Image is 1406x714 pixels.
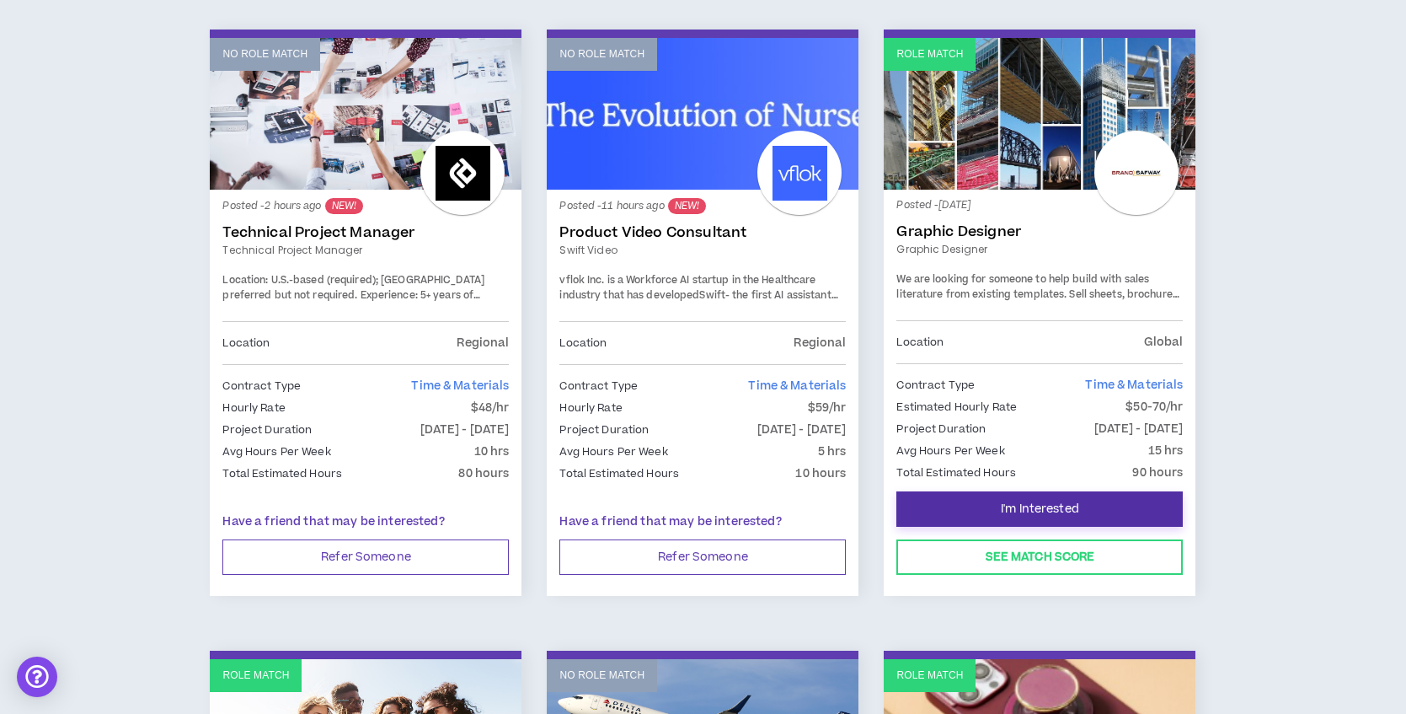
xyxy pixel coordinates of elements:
p: Location [896,333,944,352]
p: Regional [457,334,509,352]
p: No Role Match [222,46,307,62]
p: Total Estimated Hours [559,464,679,483]
a: Role Match [884,38,1195,190]
p: Have a friend that may be interested? [222,513,509,531]
p: Avg Hours Per Week [896,442,1004,460]
p: Project Duration [559,421,649,439]
p: Contract Type [222,377,301,395]
p: Total Estimated Hours [222,464,342,483]
p: Have a friend that may be interested? [559,513,846,531]
a: No Role Match [210,38,521,190]
p: Contract Type [896,376,975,395]
a: Graphic Designer [896,242,1183,257]
p: 90 hours [1132,464,1183,482]
span: Location: [222,273,268,287]
div: Open Intercom Messenger [17,657,57,697]
p: Role Match [896,46,963,62]
p: 80 hours [458,464,509,483]
p: Contract Type [559,377,638,395]
p: Role Match [896,668,963,684]
span: Experience: [361,288,418,303]
a: Technical Project Manager [222,243,509,258]
a: Product Video Consultant [559,224,846,241]
p: Posted - 2 hours ago [222,198,509,214]
button: Refer Someone [559,540,846,575]
p: $59/hr [808,399,847,417]
a: No Role Match [547,38,858,190]
span: vflok Inc. is a Workforce AI startup in the Healthcare industry that has developed [559,273,815,303]
p: No Role Match [559,46,644,62]
span: Time & Materials [411,378,509,395]
button: I'm Interested [896,491,1183,527]
sup: NEW! [325,198,363,214]
p: Hourly Rate [222,399,285,417]
p: Posted - [DATE] [896,198,1183,213]
p: [DATE] - [DATE] [420,421,510,439]
p: Project Duration [222,421,312,439]
span: U.S.-based (required); [GEOGRAPHIC_DATA] preferred but not required. [222,273,484,303]
p: Avg Hours Per Week [222,443,330,461]
p: Posted - 11 hours ago [559,198,846,214]
p: Avg Hours Per Week [559,443,667,461]
button: See Match Score [896,540,1183,575]
span: Time & Materials [1085,377,1183,394]
a: Graphic Designer [896,223,1183,240]
p: 5 hrs [818,443,847,461]
p: $50-70/hr [1125,398,1183,416]
span: I'm Interested [1001,502,1079,518]
p: $48/hr [471,399,510,417]
p: Estimated Hourly Rate [896,398,1017,416]
p: 15 hrs [1148,442,1184,460]
sup: NEW! [668,198,706,214]
span: Time & Materials [748,378,846,395]
p: 10 hours [795,464,846,483]
p: [DATE] - [DATE] [1094,420,1184,438]
a: Technical Project Manager [222,224,509,241]
p: Regional [794,334,846,352]
p: Location [559,334,607,352]
p: Global [1144,333,1184,352]
p: Project Duration [896,420,986,438]
p: Hourly Rate [559,399,622,417]
p: [DATE] - [DATE] [757,421,847,439]
p: 10 hrs [474,443,510,461]
p: Total Estimated Hours [896,464,1016,482]
p: Location [222,334,270,352]
p: Role Match [222,668,289,684]
p: No Role Match [559,668,644,684]
a: Swift video [559,243,846,258]
button: Refer Someone [222,540,509,575]
span: We are looking for someone to help build with sales literature from existing templates. Sell shee... [896,272,1182,331]
a: Swift [699,288,725,303]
